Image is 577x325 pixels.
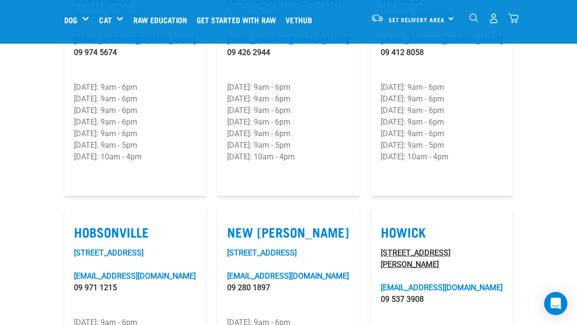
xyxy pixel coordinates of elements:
[508,14,519,24] img: home-icon@2x.png
[227,82,349,94] p: [DATE]: 9am - 6pm
[381,48,424,57] a: 09 412 8058
[74,82,196,94] p: [DATE]: 9am - 6pm
[381,295,424,304] a: 09 537 3908
[381,82,503,94] p: [DATE]: 9am - 6pm
[371,14,384,23] img: van-moving.png
[227,272,349,281] a: [EMAIL_ADDRESS][DOMAIN_NAME]
[131,0,194,39] a: Raw Education
[74,117,196,128] p: [DATE]: 9am - 6pm
[544,292,567,315] div: Open Intercom Messenger
[74,128,196,140] p: [DATE]: 9am - 6pm
[381,94,503,105] p: [DATE]: 9am - 6pm
[74,152,196,163] p: [DATE]: 10am - 4pm
[74,140,196,152] p: [DATE]: 9am - 5pm
[381,152,503,163] p: [DATE]: 10am - 4pm
[74,272,196,281] a: [EMAIL_ADDRESS][DOMAIN_NAME]
[227,283,270,293] a: 09 280 1897
[283,0,319,39] a: Vethub
[194,0,283,39] a: Get started with Raw
[381,105,503,117] p: [DATE]: 9am - 6pm
[227,105,349,117] p: [DATE]: 9am - 6pm
[381,117,503,128] p: [DATE]: 9am - 6pm
[381,225,503,240] label: Howick
[74,249,144,258] a: [STREET_ADDRESS]
[74,225,196,240] label: Hobsonville
[227,140,349,152] p: [DATE]: 9am - 5pm
[64,14,77,26] a: Dog
[227,117,349,128] p: [DATE]: 9am - 6pm
[227,128,349,140] p: [DATE]: 9am - 6pm
[389,18,445,21] span: Set Delivery Area
[99,14,111,26] a: Cat
[74,48,117,57] a: 09 974 5674
[74,94,196,105] p: [DATE]: 9am - 6pm
[227,152,349,163] p: [DATE]: 10am - 4pm
[227,249,297,258] a: [STREET_ADDRESS]
[381,140,503,152] p: [DATE]: 9am - 5pm
[74,105,196,117] p: [DATE]: 9am - 6pm
[469,14,478,23] img: home-icon-1@2x.png
[381,128,503,140] p: [DATE]: 9am - 6pm
[227,48,270,57] a: 09 426 2944
[227,225,349,240] label: New [PERSON_NAME]
[381,283,503,293] a: [EMAIL_ADDRESS][DOMAIN_NAME]
[227,94,349,105] p: [DATE]: 9am - 6pm
[381,249,450,269] a: [STREET_ADDRESS][PERSON_NAME]
[489,14,499,24] img: user.png
[74,283,117,293] a: 09 971 1215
